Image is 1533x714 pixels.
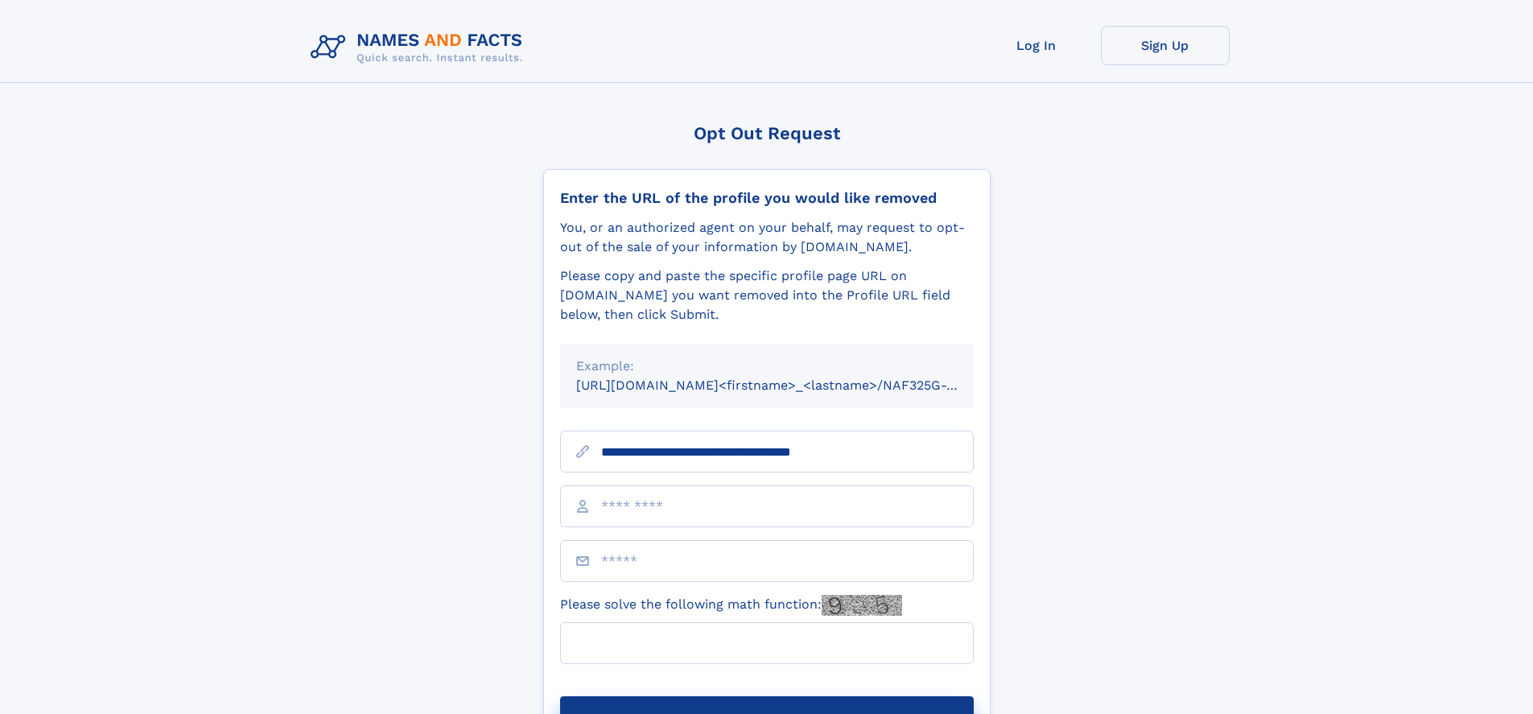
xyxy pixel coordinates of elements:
img: Logo Names and Facts [304,26,536,69]
div: Enter the URL of the profile you would like removed [560,189,974,207]
div: Example: [576,357,958,376]
div: Opt Out Request [543,123,991,143]
div: Please copy and paste the specific profile page URL on [DOMAIN_NAME] you want removed into the Pr... [560,266,974,324]
small: [URL][DOMAIN_NAME]<firstname>_<lastname>/NAF325G-xxxxxxxx [576,378,1004,393]
a: Log In [972,26,1101,65]
div: You, or an authorized agent on your behalf, may request to opt-out of the sale of your informatio... [560,218,974,257]
a: Sign Up [1101,26,1230,65]
label: Please solve the following math function: [560,595,902,616]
